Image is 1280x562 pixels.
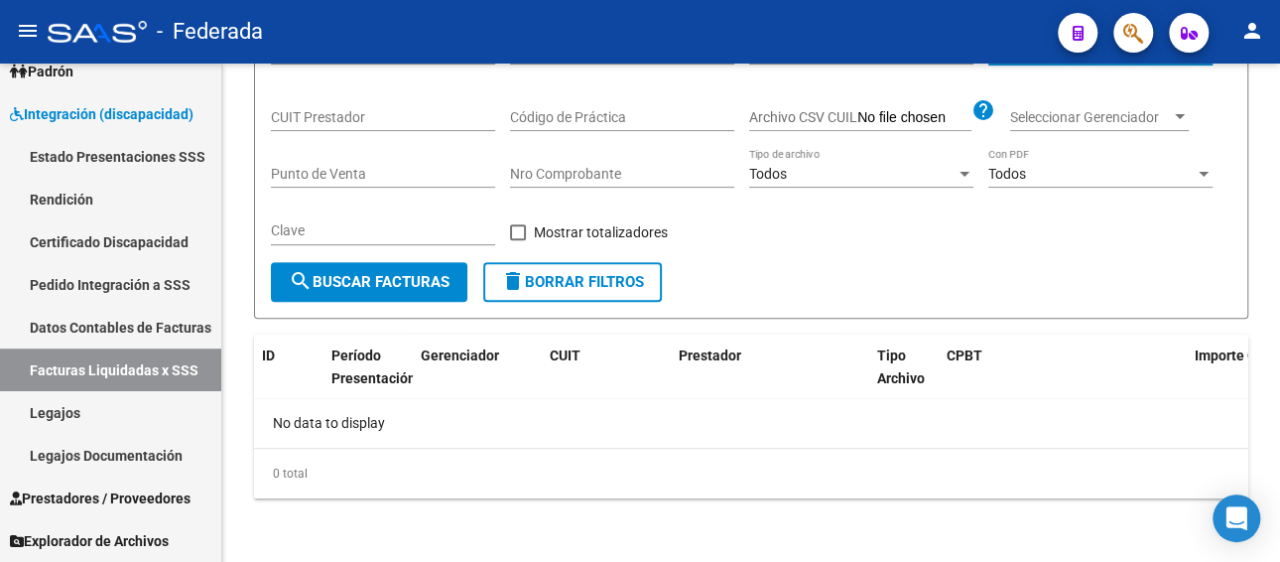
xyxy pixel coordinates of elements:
[10,103,193,125] span: Integración (discapacidad)
[988,166,1026,182] span: Todos
[749,109,857,125] span: Archivo CSV CUIL
[323,335,413,422] datatable-header-cell: Período Presentación
[501,273,644,291] span: Borrar Filtros
[271,262,467,302] button: Buscar Facturas
[254,449,1248,498] div: 0 total
[534,220,668,244] span: Mostrar totalizadores
[254,398,1247,448] div: No data to display
[939,335,1187,422] datatable-header-cell: CPBT
[877,348,925,386] span: Tipo Archivo
[679,348,741,363] span: Prestador
[501,269,525,293] mat-icon: delete
[331,348,416,386] span: Período Presentación
[10,530,169,552] span: Explorador de Archivos
[421,348,499,363] span: Gerenciador
[289,273,449,291] span: Buscar Facturas
[869,335,939,422] datatable-header-cell: Tipo Archivo
[16,19,40,43] mat-icon: menu
[289,269,313,293] mat-icon: search
[483,262,662,302] button: Borrar Filtros
[262,348,275,363] span: ID
[749,166,787,182] span: Todos
[413,335,542,422] datatable-header-cell: Gerenciador
[157,10,263,54] span: - Federada
[971,98,995,122] mat-icon: help
[1240,19,1264,43] mat-icon: person
[1010,109,1171,126] span: Seleccionar Gerenciador
[10,61,73,82] span: Padrón
[671,335,869,422] datatable-header-cell: Prestador
[857,109,971,127] input: Archivo CSV CUIL
[10,488,191,509] span: Prestadores / Proveedores
[254,335,323,422] datatable-header-cell: ID
[542,335,671,422] datatable-header-cell: CUIT
[550,348,580,363] span: CUIT
[947,348,982,363] span: CPBT
[1213,494,1260,542] div: Open Intercom Messenger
